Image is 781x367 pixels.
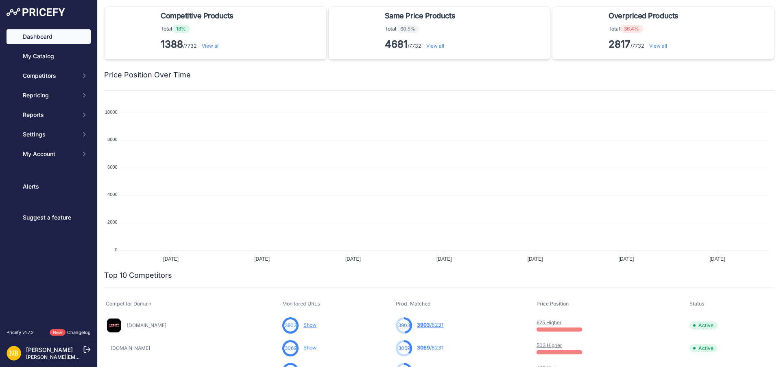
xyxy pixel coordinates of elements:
[115,247,117,252] tspan: 0
[689,301,705,307] span: Status
[7,29,91,44] a: Dashboard
[303,345,316,351] a: Show
[385,38,408,50] strong: 4681
[104,69,191,81] h2: Price Position Over Time
[23,150,76,158] span: My Account
[163,256,179,262] tspan: [DATE]
[172,25,190,33] span: 18%
[67,330,91,335] a: Changelog
[609,25,681,33] p: Total
[436,256,452,262] tspan: [DATE]
[107,220,117,224] tspan: 2000
[107,192,117,197] tspan: 4000
[254,256,270,262] tspan: [DATE]
[398,345,410,352] span: 3069
[689,344,718,352] span: Active
[26,354,151,360] a: [PERSON_NAME][EMAIL_ADDRESS][DOMAIN_NAME]
[26,346,73,353] a: [PERSON_NAME]
[23,130,76,138] span: Settings
[609,38,681,51] p: /7732
[396,301,431,307] span: Prod. Matched
[23,72,76,80] span: Competitors
[398,322,410,329] span: 3903
[303,322,316,328] a: Show
[7,108,91,122] button: Reports
[50,329,65,336] span: New
[7,49,91,64] a: My Catalog
[7,179,91,194] a: Alerts
[107,165,117,169] tspan: 6000
[7,127,91,142] button: Settings
[609,10,678,22] span: Overpriced Products
[161,38,237,51] p: /7732
[285,345,297,352] span: 3069
[104,270,172,281] h2: Top 10 Competitors
[285,322,297,329] span: 3903
[161,38,183,50] strong: 1388
[385,38,458,51] p: /7732
[649,43,667,49] a: View all
[396,25,419,33] span: 60.5%
[111,345,150,351] a: [DOMAIN_NAME]
[7,8,65,16] img: Pricefy Logo
[282,301,320,307] span: Monitored URLs
[537,342,562,348] a: 503 Higher
[161,25,237,33] p: Total
[105,110,118,114] tspan: 10000
[127,322,166,328] a: [DOMAIN_NAME]
[7,88,91,103] button: Repricing
[7,329,34,336] div: Pricefy v1.7.2
[7,210,91,225] a: Suggest a feature
[426,43,444,49] a: View all
[107,137,117,142] tspan: 8000
[202,43,220,49] a: View all
[528,256,543,262] tspan: [DATE]
[7,147,91,161] button: My Account
[620,25,643,33] span: 36.4%
[7,68,91,83] button: Competitors
[23,91,76,99] span: Repricing
[417,322,443,328] a: 3903/8231
[23,111,76,119] span: Reports
[709,256,725,262] tspan: [DATE]
[106,301,151,307] span: Competitor Domain
[417,345,430,351] span: 3069
[619,256,634,262] tspan: [DATE]
[385,25,458,33] p: Total
[609,38,630,50] strong: 2817
[537,319,562,325] a: 625 Higher
[689,321,718,330] span: Active
[7,29,91,319] nav: Sidebar
[537,301,569,307] span: Price Position
[385,10,455,22] span: Same Price Products
[161,10,233,22] span: Competitive Products
[345,256,361,262] tspan: [DATE]
[417,322,430,328] span: 3903
[417,345,443,351] a: 3069/8231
